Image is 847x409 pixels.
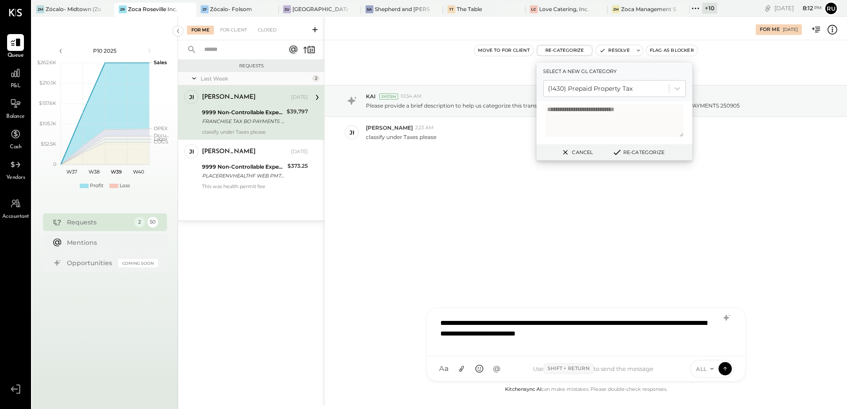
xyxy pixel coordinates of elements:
text: $210.1K [39,80,56,86]
div: FRANCHISE TAX BO PAYMENTS 250905 [202,117,284,126]
div: 2 [312,75,319,82]
a: Accountant [0,195,31,221]
div: For Me [760,26,780,33]
div: 9999 Non-Controllable Expenses:Other Income and Expenses:To Be Classified [202,162,285,171]
div: PLACERENVHEALTHF WEB PMTS 082925 FC8PYQ [PERSON_NAME] 9001211MFT FC8PYQ 0R00000091006075130757N [202,171,285,180]
span: a [444,364,449,373]
div: ZR [119,5,127,13]
button: Cancel [557,147,595,158]
p: classify under Taxes please [366,133,436,141]
label: Select a new gl category [543,67,686,76]
span: Vendors [6,174,25,182]
text: W40 [132,169,144,175]
div: Zoca Roseville Inc. [128,5,177,13]
div: [DATE] [783,27,798,33]
div: Zócalo- Midtown (Zoca Inc.) [46,5,101,13]
div: System [379,93,398,100]
div: For Client [216,26,252,35]
button: Re-Categorize [537,45,593,56]
text: W38 [88,169,99,175]
span: Balance [6,113,25,121]
span: KAI [366,93,376,100]
div: [GEOGRAPHIC_DATA] [292,5,348,13]
button: Flag as Blocker [646,45,697,56]
text: W39 [110,169,121,175]
div: + 10 [702,3,717,14]
div: Loss [120,182,130,189]
div: LC [530,5,538,13]
div: Opportunities [67,259,114,267]
text: Occu... [154,132,169,139]
div: [PERSON_NAME] [202,147,256,156]
a: Queue [0,34,31,60]
button: Resolve [596,45,633,56]
button: Re-Categorize [609,147,668,158]
div: [PERSON_NAME] [202,93,256,102]
div: P10 2025 [67,47,143,54]
div: Closed [253,26,281,35]
button: Move to for client [474,45,533,56]
button: @ [489,361,505,377]
div: The Table [457,5,482,13]
div: [DATE] [291,94,308,101]
div: $39,797 [287,107,308,116]
span: @ [493,364,501,373]
text: OPEX [154,125,168,131]
a: P&L [0,65,31,90]
p: Please provide a brief description to help us categorize this transaction. The memo might be help... [366,102,740,109]
div: Love Catering, Inc. [539,5,589,13]
button: Ru [824,1,838,15]
text: $157.6K [39,100,56,106]
div: [DATE] [291,148,308,155]
div: 50 [148,217,158,228]
div: 9999 Non-Controllable Expenses:Other Income and Expenses:To Be Classified [202,108,284,117]
a: Cash [0,126,31,151]
span: Cash [10,143,21,151]
div: Shepherd and [PERSON_NAME] [375,5,430,13]
span: [PERSON_NAME] [366,124,413,131]
span: Queue [8,52,24,60]
div: ji [350,128,354,137]
div: ZF [201,5,209,13]
span: Shift + Return [544,363,594,374]
button: Aa [436,361,452,377]
div: Requests [67,218,130,227]
div: Requests [183,63,320,69]
div: copy link [763,4,772,13]
div: ZM [36,5,44,13]
div: Profit [90,182,103,189]
div: 2 [134,217,145,228]
div: Sa [365,5,373,13]
text: 0 [53,161,56,167]
div: ZM [612,5,620,13]
div: Zócalo- Folsom [210,5,252,13]
div: ZU [283,5,291,13]
div: $373.25 [288,162,308,170]
span: 10:34 AM [400,93,422,100]
a: Vendors [0,156,31,182]
div: Use to send the message [505,363,682,374]
div: ji [189,93,194,101]
a: Balance [0,95,31,121]
div: Zoca Management Services Inc [621,5,676,13]
div: Coming Soon [118,259,158,267]
div: TT [447,5,455,13]
text: $52.5K [41,141,56,147]
text: Sales [154,59,167,66]
text: $262.6K [37,59,56,66]
span: ALL [696,365,707,373]
div: For Me [187,26,214,35]
text: $105.1K [39,120,56,127]
div: Last Week [201,75,310,82]
span: 2:23 AM [415,124,434,131]
text: Labor [154,136,167,142]
div: classify under Taxes please [202,129,308,135]
div: This was health permit fee [202,183,308,189]
text: W37 [66,169,77,175]
span: P&L [11,82,21,90]
text: COGS [154,139,168,145]
div: [DATE] [774,4,822,12]
div: ji [189,147,194,156]
span: Accountant [2,213,29,221]
div: Mentions [67,238,154,247]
